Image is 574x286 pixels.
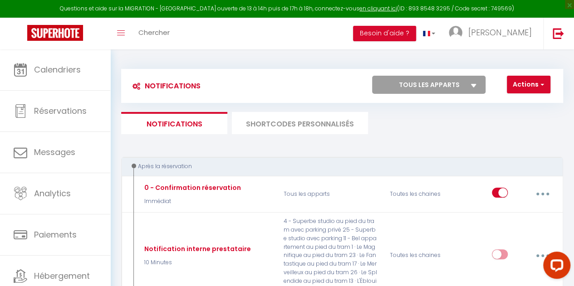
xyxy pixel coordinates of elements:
div: Notification interne prestataire [142,244,251,254]
button: Besoin d'aide ? [353,26,416,41]
span: Réservations [34,105,87,116]
li: SHORTCODES PERSONNALISÉS [232,112,368,134]
img: logout [553,28,564,39]
button: Actions [507,76,550,94]
a: en cliquant ici [359,5,397,12]
p: 10 Minutes [142,258,251,267]
span: Messages [34,146,75,158]
span: Calendriers [34,64,81,75]
a: ... [PERSON_NAME] [442,18,543,49]
div: 0 - Confirmation réservation [142,183,241,193]
span: [PERSON_NAME] [468,27,532,38]
a: Chercher [132,18,177,49]
span: Paiements [34,229,77,240]
img: ... [449,26,462,39]
p: Tous les apparts [278,181,384,207]
div: Après la réservation [130,162,546,171]
iframe: LiveChat chat widget [536,248,574,286]
p: Immédiat [142,197,241,206]
span: Chercher [138,28,170,37]
span: Hébergement [34,270,90,281]
li: Notifications [121,112,227,134]
span: Analytics [34,188,71,199]
img: Super Booking [27,25,83,41]
div: Toutes les chaines [384,181,455,207]
h3: Notifications [128,76,201,96]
